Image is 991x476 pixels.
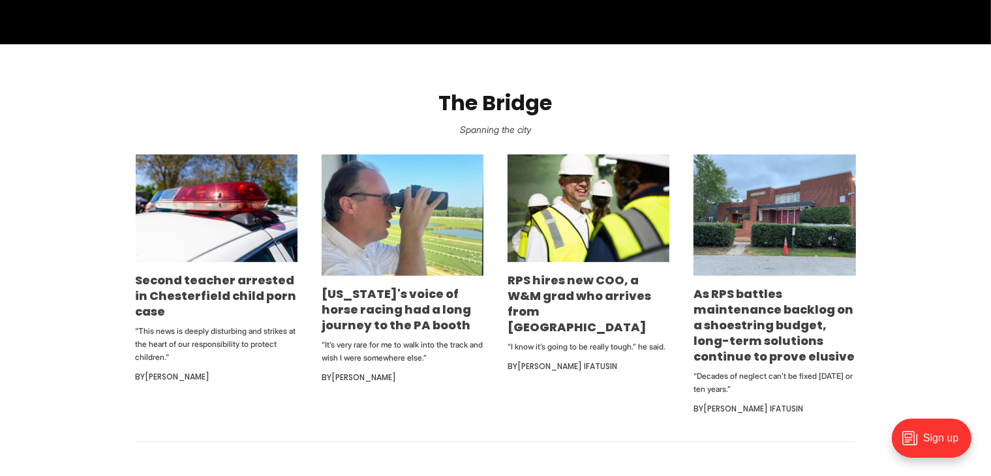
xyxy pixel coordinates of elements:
img: Second teacher arrested in Chesterfield child porn case [136,155,297,262]
p: “It’s very rare for me to walk into the track and wish I were somewhere else.” [322,338,483,364]
a: [PERSON_NAME] [145,371,210,382]
iframe: portal-trigger [881,412,991,476]
p: Spanning the city [21,121,970,139]
p: “I know it’s going to be really tough.” he said. [508,340,669,353]
div: By [136,369,297,385]
div: By [508,359,669,374]
img: RPS hires new COO, a W&M grad who arrives from Indianapolis [508,155,669,263]
a: As RPS battles maintenance backlog on a shoestring budget, long-term solutions continue to prove ... [694,286,855,364]
a: [PERSON_NAME] Ifatusin [517,361,617,372]
a: RPS hires new COO, a W&M grad who arrives from [GEOGRAPHIC_DATA] [508,272,651,335]
div: By [322,370,483,385]
div: By [694,401,855,417]
a: [PERSON_NAME] Ifatusin [703,403,803,414]
p: “Decades of neglect can’t be fixed [DATE] or ten years.” [694,370,855,396]
h2: The Bridge [21,91,970,115]
a: [US_STATE]'s voice of horse racing had a long journey to the PA booth [322,286,471,333]
a: [PERSON_NAME] [331,372,396,383]
img: As RPS battles maintenance backlog on a shoestring budget, long-term solutions continue to prove ... [694,155,855,276]
img: Virginia's voice of horse racing had a long journey to the PA booth [322,155,483,276]
p: "This news is deeply disturbing and strikes at the heart of our responsibility to protect children." [136,325,297,364]
a: Second teacher arrested in Chesterfield child porn case [136,272,297,320]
